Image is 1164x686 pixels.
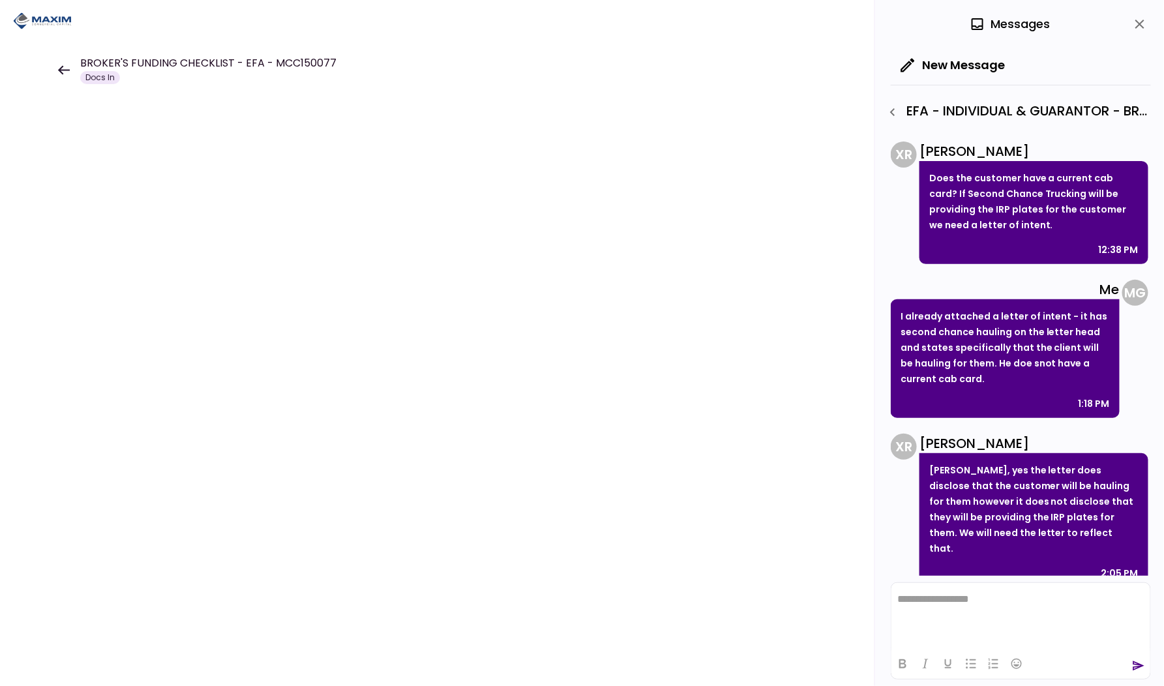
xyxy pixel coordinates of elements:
[929,462,1139,556] p: [PERSON_NAME], yes the letter does disclose that the customer will be hauling for them however it...
[1101,565,1139,581] div: 2:05 PM
[80,71,120,84] div: Docs In
[882,101,1151,123] div: EFA - INDIVIDUAL & GUARANTOR - BROKER - FUNDING CHECKLIST - Debtor Title Requirements - Proof of ...
[1006,655,1028,673] button: Emojis
[891,280,1120,299] div: Me
[983,655,1005,673] button: Numbered list
[929,170,1139,233] p: Does the customer have a current cab card? If Second Chance Trucking will be providing the IRP pl...
[914,655,936,673] button: Italic
[1122,280,1148,306] div: M G
[937,655,959,673] button: Underline
[901,308,1110,387] p: I already attached a letter of intent - it has second chance hauling on the letter head and state...
[970,14,1050,34] div: Messages
[919,142,1148,161] div: [PERSON_NAME]
[1099,242,1139,258] div: 12:38 PM
[960,655,982,673] button: Bullet list
[1129,13,1151,35] button: close
[891,48,1015,82] button: New Message
[1079,396,1110,411] div: 1:18 PM
[1132,659,1145,672] button: send
[891,583,1150,648] iframe: Rich Text Area
[13,11,72,31] img: Partner icon
[891,655,914,673] button: Bold
[919,434,1148,453] div: [PERSON_NAME]
[891,434,917,460] div: X R
[80,55,336,71] h1: BROKER'S FUNDING CHECKLIST - EFA - MCC150077
[891,142,917,168] div: X R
